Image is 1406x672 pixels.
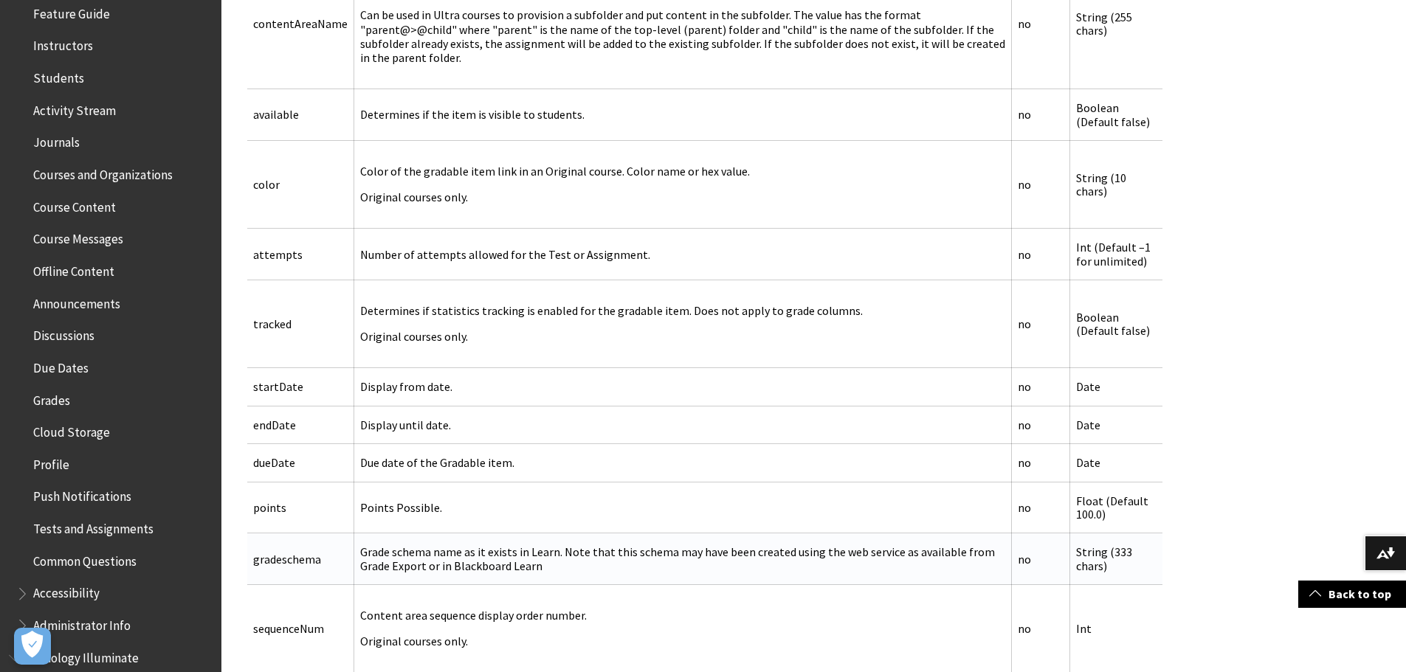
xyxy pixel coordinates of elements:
td: String (333 chars) [1070,533,1162,585]
td: gradeschema [247,533,354,585]
td: no [1012,368,1070,406]
span: Boolean (Default false) [1076,100,1150,128]
td: available [247,89,354,141]
td: Grade schema name as it exists in Learn. Note that this schema may have been created using the we... [354,533,1012,585]
td: String (10 chars) [1070,140,1162,228]
td: Display from date. [354,368,1012,406]
span: Cloud Storage [33,420,110,440]
span: no [1018,247,1031,262]
span: Offline Content [33,259,114,279]
td: no [1012,406,1070,443]
span: Int [1076,621,1092,636]
p: Content area sequence display order number. [360,609,1006,623]
td: no [1012,280,1070,368]
span: Anthology Illuminate [26,645,139,665]
td: Int (Default –1 for unlimited) [1070,229,1162,280]
td: no [1012,140,1070,228]
td: endDate [247,406,354,443]
p: Original courses only. [360,634,1006,648]
span: Journals [33,131,80,150]
span: Course Messages [33,227,123,247]
td: points [247,482,354,533]
td: Float (Default 100.0) [1070,482,1162,533]
span: Instructors [33,34,93,54]
span: Profile [33,452,69,472]
td: color [247,140,354,228]
a: Back to top [1298,581,1406,608]
p: Original courses only. [360,190,1006,204]
p: Can be used in Ultra courses to provision a subfolder and put content in the subfolder. The value... [360,8,1006,65]
td: Boolean (Default false) [1070,280,1162,368]
td: tracked [247,280,354,368]
span: no [1018,621,1031,636]
span: no [1018,16,1031,31]
td: Date [1070,406,1162,443]
span: no [1018,552,1031,567]
span: Students [33,66,84,86]
button: Open Preferences [14,628,51,665]
td: startDate [247,368,354,406]
span: no [1018,500,1031,515]
span: Discussions [33,323,94,343]
span: Feature Guide [33,1,110,21]
td: Number of attempts allowed for the Test or Assignment. [354,229,1012,280]
span: Activity Stream [33,98,116,118]
span: Original courses only. [360,329,468,344]
td: Display until date. [354,406,1012,443]
span: Date [1076,455,1100,470]
td: Determines if the item is visible to students. [354,89,1012,141]
span: Accessibility [33,581,100,601]
td: dueDate [247,444,354,482]
p: Color of the gradable item link in an Original course. Color name or hex value. [360,164,1006,179]
span: Administrator Info [33,613,131,633]
span: Course Content [33,195,116,215]
span: Due date of the Gradable item. [360,455,514,470]
span: Due Dates [33,356,89,375]
span: Common Questions [33,549,137,569]
span: Tests and Assignments [33,516,154,536]
span: no [1018,107,1031,122]
span: Grades [33,388,70,408]
span: Announcements [33,291,120,311]
td: Points Possible. [354,482,1012,533]
span: Courses and Organizations [33,162,173,182]
td: Date [1070,368,1162,406]
span: no [1018,455,1031,470]
span: Push Notifications [33,485,131,505]
td: attempts [247,229,354,280]
span: Determines if statistics tracking is enabled for the gradable item. Does not apply to grade columns. [360,303,863,318]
